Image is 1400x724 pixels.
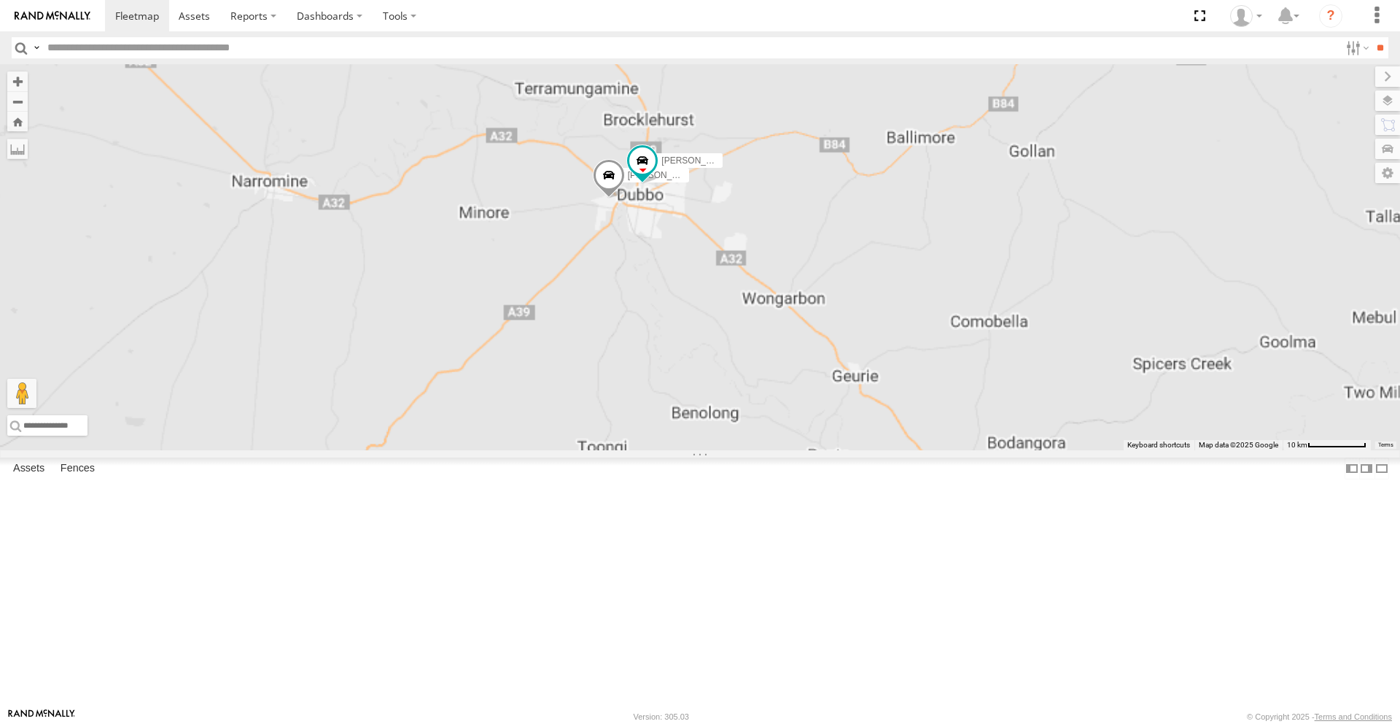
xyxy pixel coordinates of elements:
a: Terms [1378,442,1393,448]
button: Keyboard shortcuts [1127,440,1190,450]
a: Terms and Conditions [1315,712,1392,721]
span: 10 km [1287,441,1307,449]
label: Assets [6,458,52,479]
label: Measure [7,139,28,159]
button: Zoom out [7,91,28,112]
label: Hide Summary Table [1374,458,1389,479]
div: Kane McDermott [1225,5,1267,27]
div: Version: 305.03 [634,712,689,721]
div: © Copyright 2025 - [1247,712,1392,721]
button: Map scale: 10 km per 77 pixels [1283,440,1371,450]
label: Fences [53,458,102,479]
span: [PERSON_NAME] [661,155,734,165]
label: Search Query [31,37,42,58]
a: Visit our Website [8,709,75,724]
i: ? [1319,4,1342,28]
button: Zoom Home [7,112,28,131]
span: Map data ©2025 Google [1199,441,1278,449]
label: Dock Summary Table to the Right [1359,458,1374,479]
span: [PERSON_NAME] [628,170,700,180]
label: Dock Summary Table to the Left [1345,458,1359,479]
label: Map Settings [1375,163,1400,183]
button: Zoom in [7,72,28,91]
img: rand-logo.svg [15,11,90,21]
button: Drag Pegman onto the map to open Street View [7,379,36,408]
label: Search Filter Options [1340,37,1372,58]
